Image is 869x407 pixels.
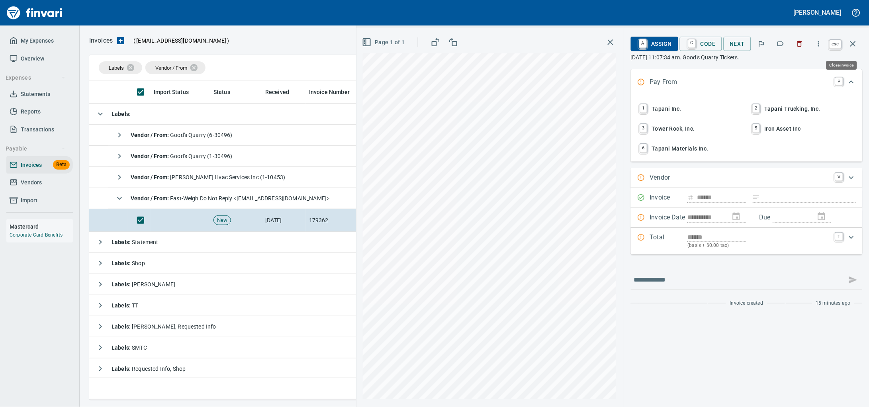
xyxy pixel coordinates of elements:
button: 3Tower Rock, Inc. [635,119,746,138]
strong: Vendor / From : [131,153,170,159]
img: Finvari [5,3,65,22]
span: Page 1 of 1 [364,37,405,47]
span: My Expenses [21,36,54,46]
span: Labels [109,65,124,71]
button: Labels [772,35,789,53]
span: Statement [112,239,159,245]
button: AAssign [631,37,678,51]
p: Vendor [650,173,688,183]
span: Reports [21,107,41,117]
button: Discard [791,35,808,53]
span: New [214,217,231,224]
span: [PERSON_NAME], Requested Info [112,323,216,330]
span: Status [213,87,241,97]
button: Upload an Invoice [113,36,129,45]
strong: Labels : [112,239,132,245]
button: 6Tapani Materials Inc. [635,139,746,158]
div: Labels [99,61,142,74]
p: Invoices [89,36,113,45]
span: Received [265,87,289,97]
a: esc [830,40,842,49]
a: Overview [6,50,73,68]
a: 1 [640,104,647,113]
span: Tapani Inc. [638,102,743,115]
span: Statements [21,89,50,99]
span: Tapani Materials Inc. [638,142,743,155]
a: Import [6,192,73,209]
span: Vendor / From [155,65,187,71]
button: CCode [680,37,722,51]
a: 6 [640,144,647,153]
p: Pay From [650,77,688,88]
h5: [PERSON_NAME] [794,8,842,17]
span: Beta [53,160,70,169]
button: Expenses [2,70,69,85]
span: Next [730,39,745,49]
span: Import [21,196,37,205]
span: Fast-Weigh Do Not Reply <[EMAIL_ADDRESS][DOMAIN_NAME]> [131,195,329,202]
p: Total [650,233,688,250]
span: Iron Asset Inc [751,122,855,135]
button: More [810,35,828,53]
a: P [835,77,843,85]
span: [EMAIL_ADDRESS][DOMAIN_NAME] [135,37,227,45]
a: Vendors [6,174,73,192]
a: InvoicesBeta [6,156,73,174]
button: 1Tapani Inc. [635,100,746,118]
span: Assign [637,37,672,51]
span: Invoice Number [309,87,360,97]
span: Status [213,87,230,97]
a: 3 [640,124,647,133]
button: [PERSON_NAME] [792,6,844,19]
a: T [835,233,843,241]
a: Corporate Card Benefits [10,232,63,238]
span: Requested Info, Shop [112,366,186,372]
strong: Vendor / From : [131,195,170,202]
nav: breadcrumb [89,36,113,45]
span: Invoice Number [309,87,350,97]
td: 179362 [306,209,366,232]
button: 5Iron Asset Inc [748,119,859,138]
a: 5 [753,124,760,133]
div: Expand [631,168,863,188]
p: [DATE] 11:07:34 am. Good's Quarry Tickets. [631,53,863,61]
button: Page 1 of 1 [360,35,408,50]
p: (basis + $0.00 tax) [688,242,830,250]
span: [PERSON_NAME] Hvac Services Inc (1-10453) [131,174,285,180]
span: Invoices [21,160,42,170]
span: [PERSON_NAME] [112,281,175,288]
span: Received [265,87,299,97]
div: Vendor / From [145,61,206,74]
span: Transactions [21,125,54,135]
button: Next [724,37,752,51]
span: Expenses [6,73,66,83]
strong: Labels : [112,302,132,309]
span: 15 minutes ago [816,299,851,307]
button: Flag [753,35,770,53]
a: Reports [6,103,73,121]
a: C [688,39,696,48]
div: Expand [631,69,863,96]
span: Import Status [154,87,199,97]
span: Import Status [154,87,189,97]
a: My Expenses [6,32,73,50]
span: SMTC [112,344,147,351]
span: This records your message into the invoice and notifies anyone mentioned [844,270,863,290]
h6: Mastercard [10,222,73,231]
a: 2 [753,104,760,113]
span: Good's Quarry (6-30496) [131,132,233,138]
strong: Labels : [112,344,132,351]
strong: Labels : [112,323,132,330]
span: Good's Quarry (1-30496) [131,153,233,159]
td: [DATE] [262,209,306,232]
strong: Labels : [112,111,131,117]
strong: Vendor / From : [131,132,170,138]
span: Payable [6,144,66,154]
span: TT [112,302,139,309]
span: Overview [21,54,44,64]
span: Tower Rock, Inc. [638,122,743,135]
div: Expand [631,228,863,254]
a: V [835,173,843,181]
span: Invoice created [730,299,763,307]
